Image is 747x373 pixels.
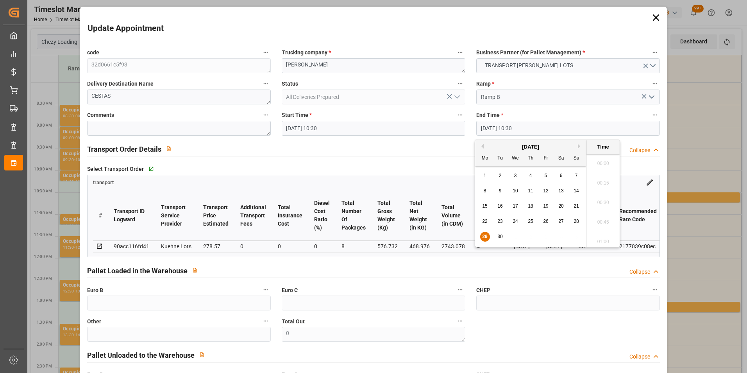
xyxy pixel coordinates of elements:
[528,219,533,224] span: 25
[541,154,551,163] div: Fr
[529,173,532,178] span: 4
[475,143,586,151] div: [DATE]
[436,190,471,241] th: Total Volume (in CDM)
[578,144,583,149] button: Next Month
[574,188,579,194] span: 14
[341,242,366,251] div: 8
[513,219,518,224] span: 24
[497,203,502,209] span: 16
[188,263,202,278] button: View description
[558,203,563,209] span: 20
[495,171,505,181] div: Choose Tuesday, September 2nd, 2025
[404,190,436,241] th: Total Net Weight (in KG)
[455,79,465,89] button: Status
[511,186,520,196] div: Choose Wednesday, September 10th, 2025
[308,190,336,241] th: Diesel Cost Ratio (%)
[629,268,650,276] div: Collapse
[499,188,502,194] span: 9
[526,186,536,196] div: Choose Thursday, September 11th, 2025
[572,154,581,163] div: Su
[87,90,271,104] textarea: CESTAS
[476,90,660,104] input: Type to search/select
[93,190,108,241] th: #
[543,188,548,194] span: 12
[477,168,584,244] div: month 2025-09
[513,188,518,194] span: 10
[282,286,298,294] span: Euro C
[197,190,234,241] th: Transport Price Estimated
[278,242,302,251] div: 0
[650,110,660,120] button: End Time *
[471,190,508,241] th: Estimated Pallet Places
[484,173,486,178] span: 1
[455,47,465,57] button: Trucking company *
[511,154,520,163] div: We
[476,58,660,73] button: open menu
[261,285,271,295] button: Euro B
[108,190,155,241] th: Transport ID Logward
[526,154,536,163] div: Th
[480,186,490,196] div: Choose Monday, September 8th, 2025
[261,79,271,89] button: Delivery Destination Name
[87,58,271,73] textarea: 32d0661c5f93
[495,232,505,242] div: Choose Tuesday, September 30th, 2025
[282,80,298,88] span: Status
[558,188,563,194] span: 13
[572,171,581,181] div: Choose Sunday, September 7th, 2025
[495,186,505,196] div: Choose Tuesday, September 9th, 2025
[572,201,581,211] div: Choose Sunday, September 21st, 2025
[556,186,566,196] div: Choose Saturday, September 13th, 2025
[482,219,487,224] span: 22
[511,217,520,226] div: Choose Wednesday, September 24th, 2025
[272,190,308,241] th: Total Insurance Cost
[575,173,578,178] span: 7
[513,203,518,209] span: 17
[441,242,465,251] div: 2743.078
[528,203,533,209] span: 18
[650,79,660,89] button: Ramp *
[629,146,650,154] div: Collapse
[93,179,114,185] span: transport
[87,111,114,119] span: Comments
[541,217,551,226] div: Choose Friday, September 26th, 2025
[650,47,660,57] button: Business Partner (for Pallet Management) *
[261,47,271,57] button: code
[455,316,465,326] button: Total Out
[282,327,465,342] textarea: 0
[514,173,517,178] span: 3
[495,201,505,211] div: Choose Tuesday, September 16th, 2025
[377,242,398,251] div: 576.732
[541,186,551,196] div: Choose Friday, September 12th, 2025
[476,286,490,294] span: CHEP
[484,188,486,194] span: 8
[282,111,312,119] span: Start Time
[203,242,229,251] div: 278.57
[497,234,502,239] span: 30
[560,173,563,178] span: 6
[556,171,566,181] div: Choose Saturday, September 6th, 2025
[476,80,494,88] span: Ramp
[451,91,463,103] button: open menu
[480,201,490,211] div: Choose Monday, September 15th, 2025
[480,171,490,181] div: Choose Monday, September 1st, 2025
[282,48,331,57] span: Trucking company
[511,201,520,211] div: Choose Wednesday, September 17th, 2025
[613,190,663,241] th: Recommended Rate Code
[336,190,372,241] th: Total Number Of Packages
[87,350,195,360] h2: Pallet Unloaded to the Warehouse
[526,171,536,181] div: Choose Thursday, September 4th, 2025
[282,58,465,73] textarea: [PERSON_NAME]
[556,201,566,211] div: Choose Saturday, September 20th, 2025
[511,171,520,181] div: Choose Wednesday, September 3rd, 2025
[650,285,660,295] button: CHEP
[556,217,566,226] div: Choose Saturday, September 27th, 2025
[282,317,305,326] span: Total Out
[261,110,271,120] button: Comments
[526,201,536,211] div: Choose Thursday, September 18th, 2025
[476,111,503,119] span: End Time
[556,154,566,163] div: Sa
[558,219,563,224] span: 27
[240,242,266,251] div: 0
[87,317,101,326] span: Other
[588,143,618,151] div: Time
